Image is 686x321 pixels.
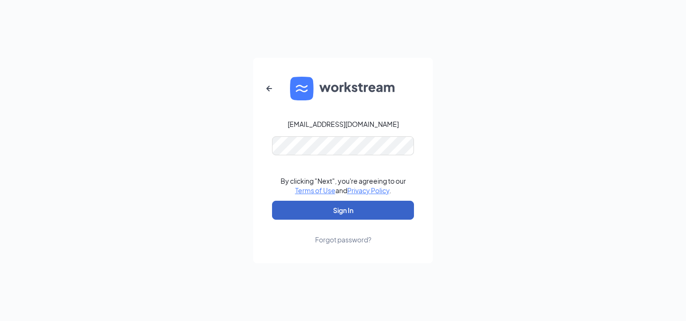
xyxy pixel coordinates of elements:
div: Forgot password? [315,235,371,244]
a: Forgot password? [315,220,371,244]
button: Sign In [272,201,414,220]
div: [EMAIL_ADDRESS][DOMAIN_NAME] [288,119,399,129]
a: Privacy Policy [347,186,389,195]
svg: ArrowLeftNew [264,83,275,94]
button: ArrowLeftNew [258,77,281,100]
div: By clicking "Next", you're agreeing to our and . [281,176,406,195]
img: WS logo and Workstream text [290,77,396,100]
a: Terms of Use [295,186,335,195]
